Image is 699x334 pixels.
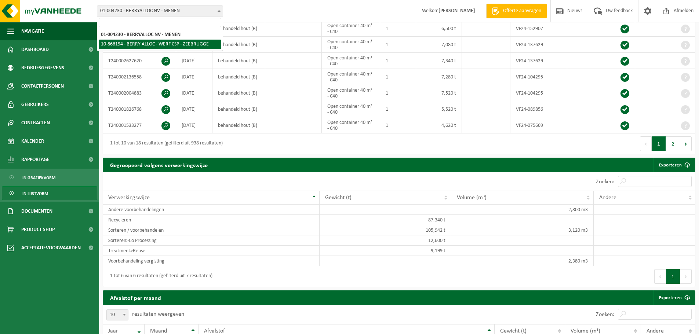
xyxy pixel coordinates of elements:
span: 01-004230 - BERRYALLOC NV - MENEN [97,5,223,16]
span: Afvalstof [204,328,225,334]
span: 01-004230 - BERRYALLOC NV - MENEN [97,6,223,16]
label: resultaten weergeven [132,311,184,317]
td: 1 [380,85,416,101]
td: T240002004883 [103,85,176,101]
td: [DATE] [176,101,212,117]
td: Open container 40 m³ - C40 [322,117,381,133]
td: Open container 40 m³ - C40 [322,21,381,37]
td: Open container 40 m³ - C40 [322,37,381,53]
span: Gebruikers [21,95,49,114]
span: Contactpersonen [21,77,64,95]
li: 01-004230 - BERRYALLOC NV - MENEN [99,30,221,40]
td: VF24-137629 [510,37,567,53]
span: In grafiekvorm [22,171,55,185]
span: Acceptatievoorwaarden [21,239,81,257]
span: Andere [647,328,664,334]
span: In lijstvorm [22,187,48,201]
td: 105,942 t [320,225,451,235]
td: VF24-075669 [510,117,567,133]
td: behandeld hout (B) [212,117,265,133]
div: 1 tot 6 van 6 resultaten (gefilterd uit 7 resultaten) [106,270,212,283]
button: 1 [666,269,680,284]
td: VF24-137629 [510,53,567,69]
span: Rapportage [21,150,50,169]
td: 7,280 t [416,69,462,85]
td: [DATE] [176,53,212,69]
td: 87,340 t [320,215,451,225]
a: Exporteren [653,158,695,172]
td: 1 [380,21,416,37]
td: Open container 40 m³ - C40 [322,53,381,69]
li: 10-866194 - BERRY ALLOC - WERF CSP - ZEEBRUGGE [99,40,221,49]
button: Previous [654,269,666,284]
td: Sorteren / voorbehandelen [103,225,320,235]
button: 1 [652,136,666,151]
td: 9,199 t [320,246,451,256]
td: 2,380 m3 [451,256,594,266]
td: T240002627620 [103,53,176,69]
span: Navigatie [21,22,44,40]
td: 1 [380,101,416,117]
span: Gewicht (t) [325,195,352,201]
td: [DATE] [176,117,212,133]
span: Bedrijfsgegevens [21,59,64,77]
td: [DATE] [176,69,212,85]
h2: Afvalstof per maand [103,290,168,305]
td: behandeld hout (B) [212,53,265,69]
a: In lijstvorm [2,186,97,200]
td: behandeld hout (B) [212,85,265,101]
span: Andere [599,195,616,201]
td: VF24-104295 [510,69,567,85]
h2: Gegroepeerd volgens verwerkingswijze [103,158,215,172]
td: behandeld hout (B) [212,69,265,85]
td: 1 [380,69,416,85]
td: VF24-152907 [510,21,567,37]
span: Jaar [108,328,118,334]
td: 3,120 m3 [451,225,594,235]
button: Next [680,269,692,284]
td: Sorteren>Co Processing [103,235,320,246]
td: Treatment>Reuse [103,246,320,256]
td: 2,800 m3 [451,205,594,215]
label: Zoeken: [596,312,614,318]
td: 1 [380,117,416,133]
td: Open container 40 m³ - C40 [322,69,381,85]
td: VF24-089856 [510,101,567,117]
td: 5,520 t [416,101,462,117]
span: Volume (m³) [457,195,487,201]
td: 1 [380,37,416,53]
td: 7,340 t [416,53,462,69]
td: Andere voorbehandelingen [103,205,320,215]
a: Exporteren [653,290,695,305]
td: 4,620 t [416,117,462,133]
span: Documenten [21,202,52,220]
label: Zoeken: [596,179,614,185]
span: 10 [107,310,128,320]
span: Kalender [21,132,44,150]
a: Offerte aanvragen [486,4,547,18]
td: Open container 40 m³ - C40 [322,101,381,117]
td: VF24-104295 [510,85,567,101]
td: Voorbehandeling vergisting [103,256,320,266]
td: Open container 40 m³ - C40 [322,85,381,101]
td: [DATE] [176,85,212,101]
span: Offerte aanvragen [501,7,543,15]
button: Previous [640,136,652,151]
span: Product Shop [21,220,55,239]
button: Next [680,136,692,151]
span: Verwerkingswijze [108,195,150,201]
a: In grafiekvorm [2,170,97,184]
td: 1 [380,53,416,69]
span: Gewicht (t) [500,328,527,334]
span: 10 [106,309,128,320]
span: Contracten [21,114,50,132]
span: Volume (m³) [571,328,600,334]
td: Recycleren [103,215,320,225]
button: 2 [666,136,680,151]
span: Dashboard [21,40,49,59]
td: 12,600 t [320,235,451,246]
td: T240002136558 [103,69,176,85]
td: 7,520 t [416,85,462,101]
td: T240001533277 [103,117,176,133]
span: Maand [150,328,167,334]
